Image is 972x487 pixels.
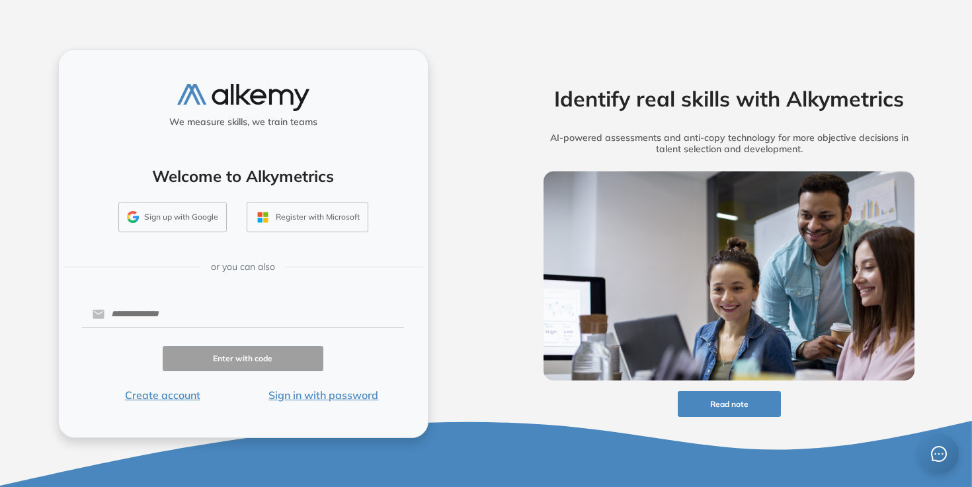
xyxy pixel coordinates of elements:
span: message [931,446,947,462]
button: Enter with code [163,346,324,372]
font: or you can also [211,261,275,273]
font: Sign in with password [268,388,378,402]
img: logo-alkemy [177,84,309,111]
font: Welcome to Alkymetrics [152,166,334,186]
button: Sign up with Google [118,202,227,232]
font: Read note [710,399,749,409]
font: Register with Microsoft [276,212,360,222]
button: Sign in with password [243,387,404,403]
button: Register with Microsoft [247,202,368,232]
font: We measure skills, we train teams [169,116,317,128]
img: OUTLOOK_ICON [255,210,270,225]
font: Identify real skills with Alkymetrics [554,85,904,112]
font: Enter with code [213,353,272,363]
font: AI-powered assessments and anti-copy technology for more objective decisions in talent selection ... [550,132,909,155]
button: Create account [82,387,243,403]
button: Read note [678,391,781,417]
img: img-more-info [544,171,915,380]
font: Sign up with Google [144,212,218,222]
img: GMAIL_ICON [127,211,139,223]
font: Create account [125,388,200,402]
